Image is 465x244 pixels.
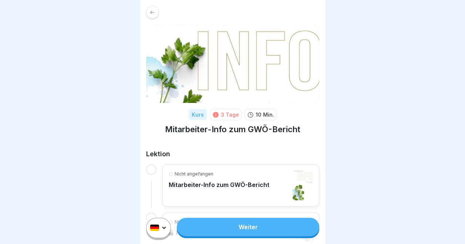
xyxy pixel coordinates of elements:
[292,171,313,200] img: blpg9xgwzdgum7yqgqdctx3u.png
[169,171,313,200] a: Nicht angefangenMitarbeiter-Info zum GWÖ-Bericht
[150,225,159,231] img: de.svg
[146,24,319,103] img: cbgah4ktzd3wiqnyiue5lell.png
[169,181,269,188] p: Mitarbeiter-Info zum GWÖ-Bericht
[146,150,319,158] h2: Lektion
[165,124,300,135] h1: Mitarbeiter-Info zum GWÖ-Bericht
[256,111,274,118] p: 10 Min.
[177,218,319,236] a: Weiter
[221,111,239,118] div: 3 Tage
[189,109,207,120] div: Kurs
[175,171,213,177] p: Nicht angefangen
